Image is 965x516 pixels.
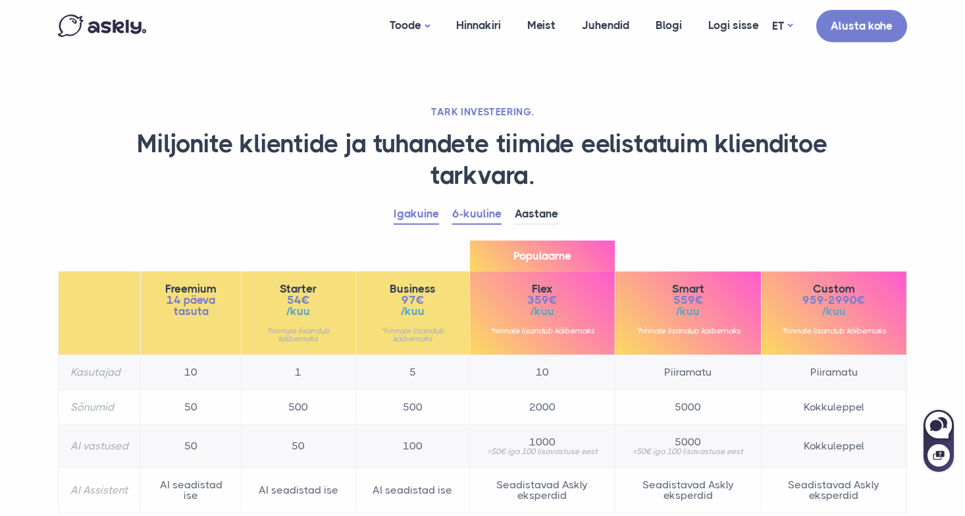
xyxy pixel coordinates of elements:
[482,295,603,306] span: 359€
[141,468,242,513] td: AI seadistad ise
[394,204,439,225] a: Igakuine
[58,129,907,191] h1: Miljonite klientide ja tuhandete tiimide eelistatuim klienditoe tarkvara.
[627,283,748,295] span: Smart
[469,355,615,390] td: 10
[141,355,242,390] td: 10
[922,407,955,473] iframe: Askly chat
[153,283,229,295] span: Freemium
[368,306,457,317] span: /kuu
[355,355,469,390] td: 5
[482,283,603,295] span: Flex
[253,295,343,306] span: 54€
[761,355,906,390] td: Piiramatu
[58,105,907,119] h2: TARK INVESTEERING.
[816,10,907,42] a: Alusta kohe
[482,327,603,335] small: *hinnale lisandub käibemaks
[368,295,457,306] span: 97€
[242,425,355,468] td: 50
[515,204,558,225] a: Aastane
[59,425,141,468] th: AI vastused
[242,390,355,425] td: 500
[242,355,355,390] td: 1
[761,390,906,425] td: Kokkuleppel
[253,327,343,343] small: *hinnale lisandub käibemaks
[242,468,355,513] td: AI seadistad ise
[482,447,603,455] small: +50€ iga 100 lisavastuse eest
[355,425,469,468] td: 100
[355,468,469,513] td: AI seadistad ise
[627,306,748,317] span: /kuu
[59,355,141,390] th: Kasutajad
[772,16,793,36] a: ET
[627,437,748,447] span: 5000
[452,204,502,225] a: 6-kuuline
[482,437,603,447] span: 1000
[368,283,457,295] span: Business
[773,306,895,317] span: /kuu
[627,447,748,455] small: +50€ iga 100 lisavastuse eest
[58,14,146,37] img: Askly
[141,390,242,425] td: 50
[615,468,761,513] td: Seadistavad Askly eksperdid
[469,468,615,513] td: Seadistavad Askly eksperdid
[761,468,906,513] td: Seadistavad Askly eksperdid
[469,390,615,425] td: 2000
[253,283,343,295] span: Starter
[368,327,457,343] small: *hinnale lisandub käibemaks
[153,295,229,317] span: 14 päeva tasuta
[627,295,748,306] span: 559€
[59,390,141,425] th: Sõnumid
[615,355,761,390] td: Piiramatu
[59,468,141,513] th: AI Assistent
[627,327,748,335] small: *hinnale lisandub käibemaks
[141,425,242,468] td: 50
[773,327,895,335] small: *hinnale lisandub käibemaks
[773,295,895,306] span: 959-2990€
[773,441,895,451] span: Kokkuleppel
[355,390,469,425] td: 500
[253,306,343,317] span: /kuu
[470,241,615,272] span: Populaarne
[773,283,895,295] span: Custom
[482,306,603,317] span: /kuu
[615,390,761,425] td: 5000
